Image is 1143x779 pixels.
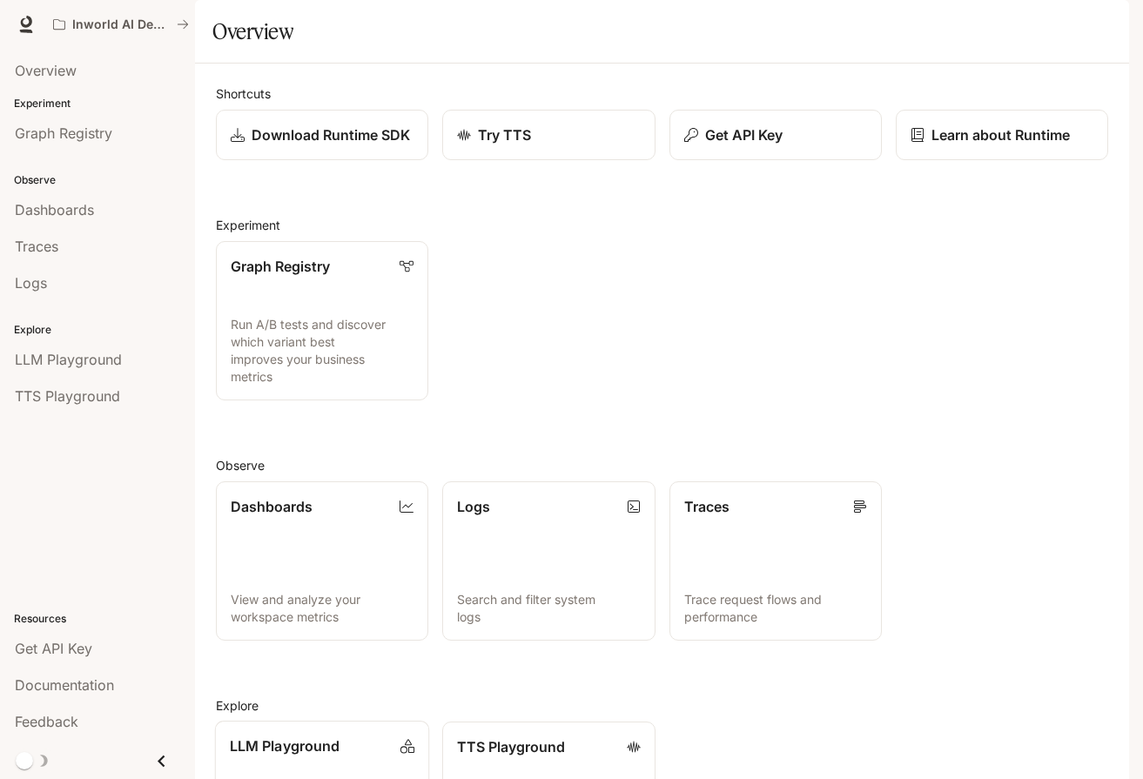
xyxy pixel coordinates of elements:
[442,110,655,160] a: Try TTS
[684,496,730,517] p: Traces
[231,316,413,386] p: Run A/B tests and discover which variant best improves your business metrics
[231,591,413,626] p: View and analyze your workspace metrics
[216,110,428,160] a: Download Runtime SDK
[45,7,197,42] button: All workspaces
[252,124,410,145] p: Download Runtime SDK
[669,481,882,641] a: TracesTrace request flows and performance
[216,481,428,641] a: DashboardsView and analyze your workspace metrics
[931,124,1070,145] p: Learn about Runtime
[457,736,565,757] p: TTS Playground
[684,591,867,626] p: Trace request flows and performance
[231,256,330,277] p: Graph Registry
[216,216,1108,234] h2: Experiment
[442,481,655,641] a: LogsSearch and filter system logs
[478,124,531,145] p: Try TTS
[230,736,340,757] p: LLM Playground
[216,241,428,400] a: Graph RegistryRun A/B tests and discover which variant best improves your business metrics
[231,496,313,517] p: Dashboards
[216,696,1108,715] h2: Explore
[212,14,293,49] h1: Overview
[896,110,1108,160] a: Learn about Runtime
[72,17,170,32] p: Inworld AI Demos
[457,496,490,517] p: Logs
[705,124,783,145] p: Get API Key
[457,591,640,626] p: Search and filter system logs
[216,456,1108,474] h2: Observe
[669,110,882,160] button: Get API Key
[216,84,1108,103] h2: Shortcuts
